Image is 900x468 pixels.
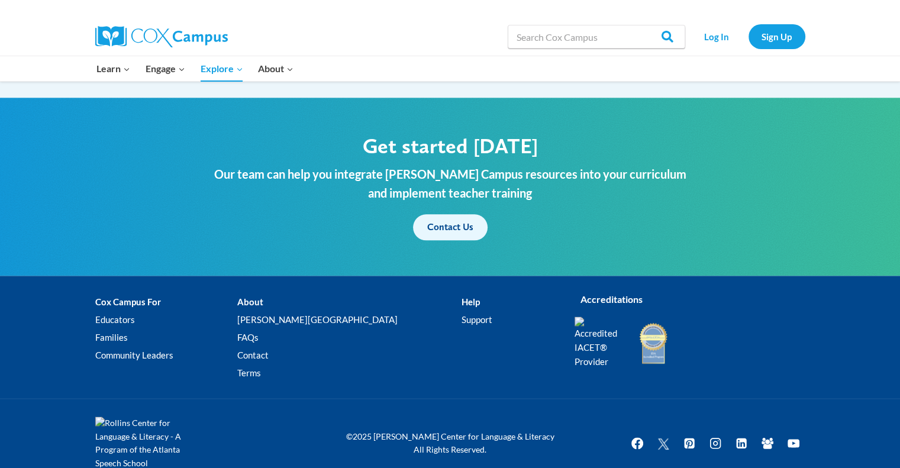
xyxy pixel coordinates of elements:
img: Cox Campus [95,26,228,47]
img: Accredited IACET® Provider [575,317,625,369]
input: Search Cox Campus [508,25,685,49]
button: Child menu of Explore [193,56,251,81]
p: Our team can help you integrate [PERSON_NAME] Campus resources into your curriculum and implement... [211,164,690,202]
span: Contact Us [427,221,473,233]
button: Child menu of Learn [89,56,138,81]
a: Contact Us [413,214,488,240]
a: Sign Up [749,24,805,49]
a: [PERSON_NAME][GEOGRAPHIC_DATA] [237,311,462,329]
a: Support [462,311,556,329]
strong: Accreditations [580,293,643,305]
a: Instagram [704,431,727,455]
a: Pinterest [678,431,701,455]
a: Facebook Group [756,431,779,455]
a: Families [95,329,237,347]
img: Twitter X icon white [656,437,670,450]
a: Terms [237,364,462,382]
a: Log In [691,24,743,49]
p: ©2025 [PERSON_NAME] Center for Language & Literacy All Rights Reserved. [338,430,563,457]
img: IDA Accredited [638,321,668,365]
button: Child menu of Engage [138,56,193,81]
a: Twitter [651,431,675,455]
nav: Secondary Navigation [691,24,805,49]
a: Community Leaders [95,347,237,364]
a: Contact [237,347,462,364]
button: Child menu of About [250,56,301,81]
h2: Get started [DATE] [211,133,690,159]
a: FAQs [237,329,462,347]
nav: Primary Navigation [89,56,301,81]
a: Educators [95,311,237,329]
a: Facebook [625,431,649,455]
a: YouTube [782,431,805,455]
a: Linkedin [730,431,753,455]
